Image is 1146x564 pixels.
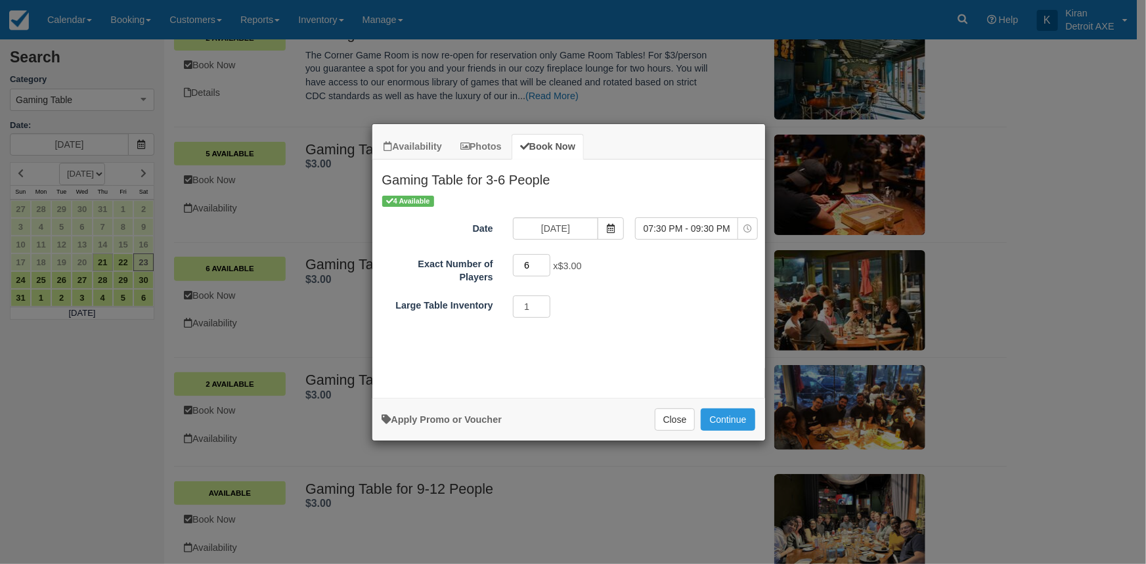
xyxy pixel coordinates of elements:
[382,196,434,207] span: 4 Available
[376,134,451,160] a: Availability
[513,254,551,276] input: Exact Number of Players
[558,261,582,271] span: $3.00
[655,408,695,431] button: Close
[372,160,765,194] h2: Gaming Table for 3-6 People
[372,253,503,284] label: Exact Number of Players
[636,222,738,235] span: 07:30 PM - 09:30 PM
[553,261,581,271] span: x
[372,294,503,313] label: Large Table Inventory
[372,160,765,391] div: Item Modal
[382,414,502,425] a: Apply Voucher
[452,134,510,160] a: Photos
[701,408,755,431] button: Add to Booking
[512,134,584,160] a: Book Now
[513,295,551,318] input: Large Table Inventory
[372,217,503,236] label: Date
